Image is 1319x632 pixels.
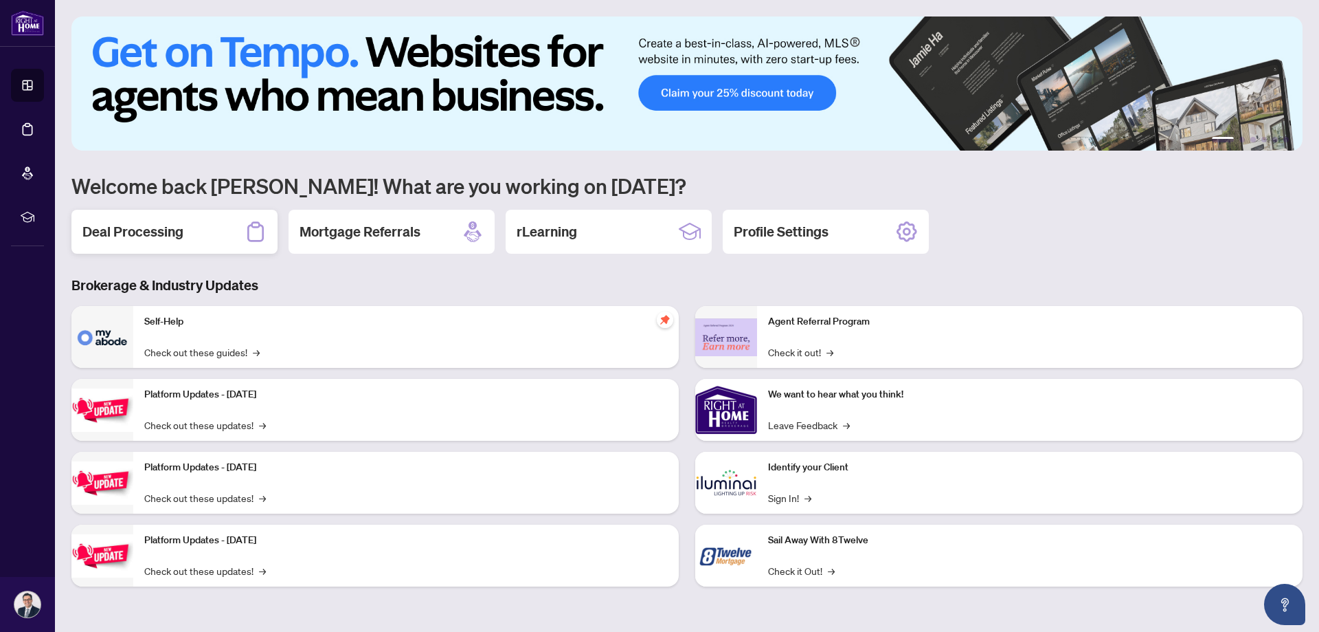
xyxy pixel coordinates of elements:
[517,222,577,241] h2: rLearning
[657,312,673,328] span: pushpin
[843,417,850,433] span: →
[144,345,260,360] a: Check out these guides!→
[71,276,1303,295] h3: Brokerage & Industry Updates
[71,389,133,432] img: Platform Updates - July 21, 2025
[144,533,668,548] p: Platform Updates - [DATE]
[804,490,811,505] span: →
[71,173,1303,199] h1: Welcome back [PERSON_NAME]! What are you working on [DATE]?
[1283,137,1289,142] button: 6
[768,460,1292,475] p: Identify your Client
[71,306,133,368] img: Self-Help
[259,417,266,433] span: →
[1250,137,1256,142] button: 3
[71,17,1303,151] img: Slide 0
[1261,137,1267,142] button: 4
[144,460,668,475] p: Platform Updates - [DATE]
[695,318,757,356] img: Agent Referral Program
[144,490,266,505] a: Check out these updates!→
[1264,584,1305,625] button: Open asap
[14,591,41,618] img: Profile Icon
[695,379,757,441] img: We want to hear what you think!
[826,345,833,360] span: →
[144,417,266,433] a: Check out these updates!→
[768,345,833,360] a: Check it out!→
[11,10,44,36] img: logo
[1272,137,1278,142] button: 5
[695,525,757,587] img: Sail Away With 8Twelve
[768,490,811,505] a: Sign In!→
[300,222,420,241] h2: Mortgage Referrals
[82,222,183,241] h2: Deal Processing
[1212,137,1234,142] button: 1
[768,387,1292,402] p: We want to hear what you think!
[734,222,828,241] h2: Profile Settings
[768,417,850,433] a: Leave Feedback→
[144,387,668,402] p: Platform Updates - [DATE]
[71,461,133,505] img: Platform Updates - July 8, 2025
[144,563,266,578] a: Check out these updates!→
[253,345,260,360] span: →
[768,563,835,578] a: Check it Out!→
[259,563,266,578] span: →
[695,452,757,514] img: Identify your Client
[71,534,133,578] img: Platform Updates - June 23, 2025
[1239,137,1245,142] button: 2
[768,314,1292,329] p: Agent Referral Program
[828,563,835,578] span: →
[259,490,266,505] span: →
[144,314,668,329] p: Self-Help
[768,533,1292,548] p: Sail Away With 8Twelve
